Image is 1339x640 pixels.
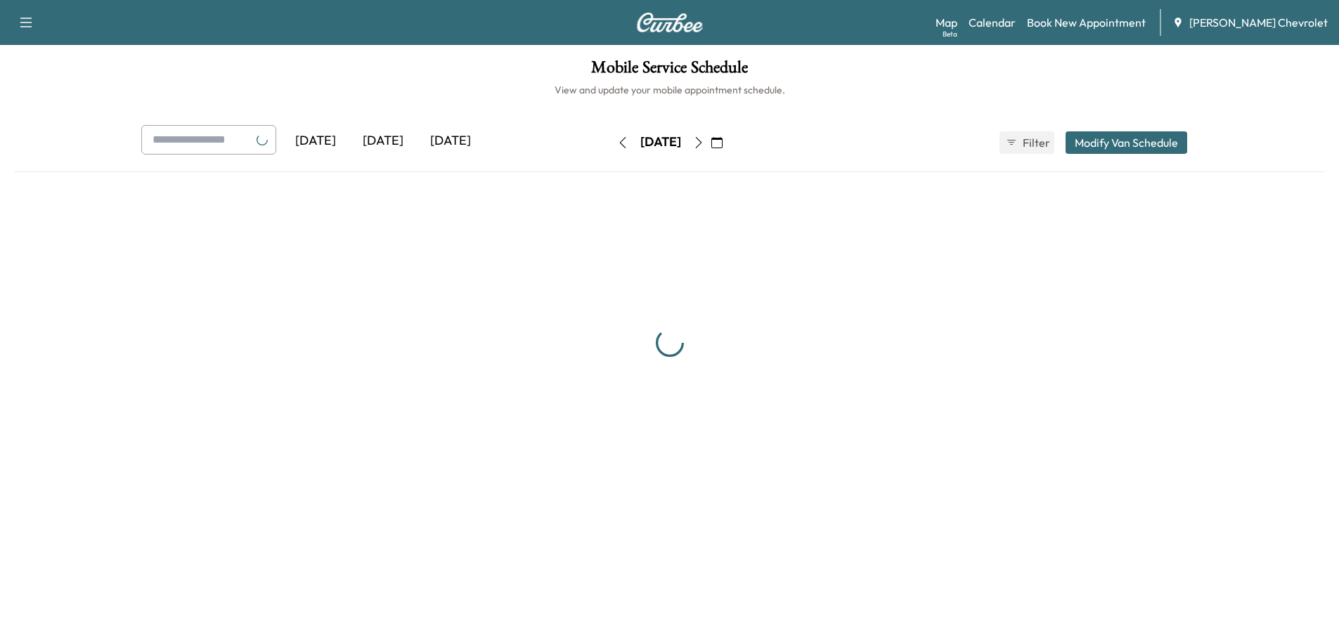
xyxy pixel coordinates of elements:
[943,29,957,39] div: Beta
[1027,14,1146,31] a: Book New Appointment
[969,14,1016,31] a: Calendar
[1000,131,1054,154] button: Filter
[1066,131,1187,154] button: Modify Van Schedule
[640,133,681,151] div: [DATE]
[349,125,417,157] div: [DATE]
[417,125,484,157] div: [DATE]
[636,13,704,32] img: Curbee Logo
[282,125,349,157] div: [DATE]
[14,83,1325,97] h6: View and update your mobile appointment schedule.
[14,59,1325,83] h1: Mobile Service Schedule
[936,14,957,31] a: MapBeta
[1023,134,1048,151] span: Filter
[1189,14,1328,31] span: [PERSON_NAME] Chevrolet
